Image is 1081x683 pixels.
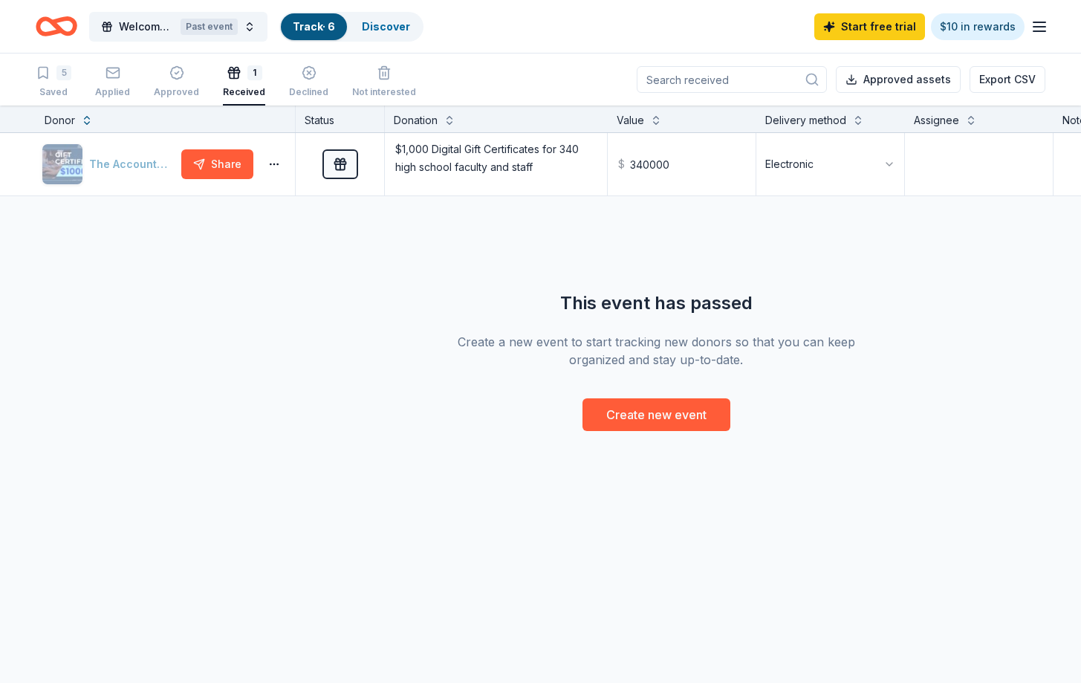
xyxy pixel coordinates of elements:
[352,59,416,106] button: Not interested
[279,12,423,42] button: Track· 6Discover
[970,66,1045,93] button: Export CSV
[154,59,199,106] button: Approved
[637,66,827,93] input: Search received
[89,12,267,42] button: Welcome Back StaffPast event
[442,291,870,315] div: This event has passed
[352,86,416,98] div: Not interested
[617,111,644,129] div: Value
[95,59,130,106] button: Applied
[181,149,253,179] button: Share
[765,111,846,129] div: Delivery method
[836,66,961,93] button: Approved assets
[394,111,438,129] div: Donation
[36,59,71,106] button: 5Saved
[223,59,265,106] button: 1Received
[386,135,606,194] textarea: $1,000 Digital Gift Certificates for 340 high school faculty and staff
[45,111,75,129] div: Donor
[247,65,262,80] div: 1
[914,111,959,129] div: Assignee
[223,86,265,98] div: Received
[931,13,1025,40] a: $10 in rewards
[36,9,77,44] a: Home
[181,19,238,35] div: Past event
[119,18,175,36] span: Welcome Back Staff
[814,13,925,40] a: Start free trial
[95,86,130,98] div: Applied
[296,106,385,132] div: Status
[362,20,410,33] a: Discover
[293,20,335,33] a: Track· 6
[56,65,71,80] div: 5
[36,86,71,98] div: Saved
[582,398,730,431] button: Create new event
[42,143,175,185] button: Image for The Accounting DoctorThe Accounting Doctor
[289,86,328,98] div: Declined
[289,59,328,106] button: Declined
[442,333,870,369] div: Create a new event to start tracking new donors so that you can keep organized and stay up-to-date.
[154,86,199,98] div: Approved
